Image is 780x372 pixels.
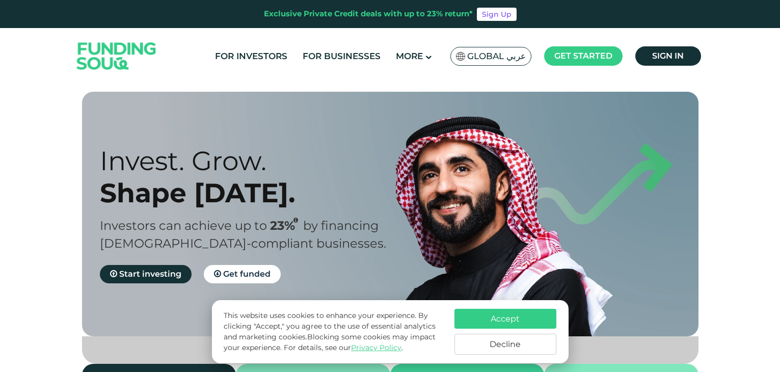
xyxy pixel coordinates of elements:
[351,343,401,352] a: Privacy Policy
[204,265,281,283] a: Get funded
[454,334,556,355] button: Decline
[396,51,423,61] span: More
[635,46,701,66] a: Sign in
[454,309,556,329] button: Accept
[100,145,408,177] div: Invest. Grow.
[456,52,465,61] img: SA Flag
[100,265,192,283] a: Start investing
[284,343,403,352] span: For details, see our .
[300,48,383,65] a: For Businesses
[223,269,271,279] span: Get funded
[652,51,684,61] span: Sign in
[212,48,290,65] a: For Investors
[224,332,436,352] span: Blocking some cookies may impact your experience.
[224,310,444,353] p: This website uses cookies to enhance your experience. By clicking "Accept," you agree to the use ...
[554,51,612,61] span: Get started
[100,177,408,209] div: Shape [DATE].
[264,8,473,20] div: Exclusive Private Credit deals with up to 23% return*
[100,218,267,233] span: Investors can achieve up to
[119,269,181,279] span: Start investing
[293,218,298,223] i: 23% IRR (expected) ~ 15% Net yield (expected)
[467,50,526,62] span: Global عربي
[67,31,167,82] img: Logo
[270,218,303,233] span: 23%
[477,8,517,21] a: Sign Up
